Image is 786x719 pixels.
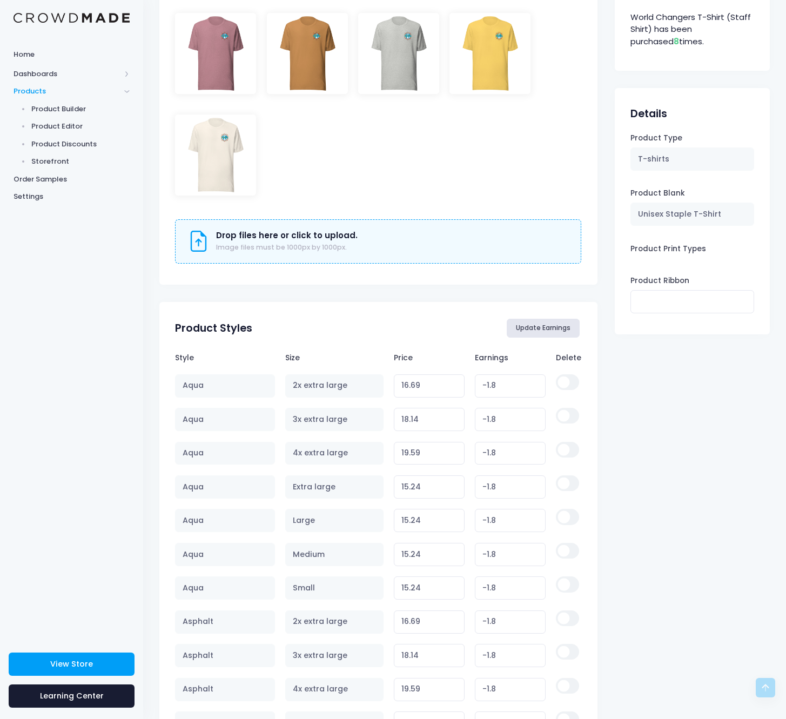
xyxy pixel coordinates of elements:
[50,658,93,669] span: View Store
[216,243,347,252] span: Image files must be 1000px by 1000px.
[507,319,580,337] button: Update Earnings
[280,347,389,368] th: Size
[630,188,685,199] label: Product Blank
[31,139,130,150] span: Product Discounts
[14,174,130,185] span: Order Samples
[630,107,667,120] h2: Details
[31,121,130,132] span: Product Editor
[630,10,754,50] div: World Changers T-Shirt (Staff Shirt) has been purchased times.
[630,244,706,254] label: Product Print Types
[551,347,582,368] th: Delete
[14,69,120,79] span: Dashboards
[389,347,470,368] th: Price
[175,322,252,334] h2: Product Styles
[216,231,358,240] h3: Drop files here or click to upload.
[9,684,135,708] a: Learning Center
[31,104,130,115] span: Product Builder
[674,36,679,47] span: 8
[630,133,682,144] label: Product Type
[175,347,280,368] th: Style
[14,86,120,97] span: Products
[14,13,130,23] img: Logo
[14,49,130,60] span: Home
[40,690,104,701] span: Learning Center
[14,191,130,202] span: Settings
[31,156,130,167] span: Storefront
[630,275,689,286] label: Product Ribbon
[470,347,551,368] th: Earnings
[9,653,135,676] a: View Store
